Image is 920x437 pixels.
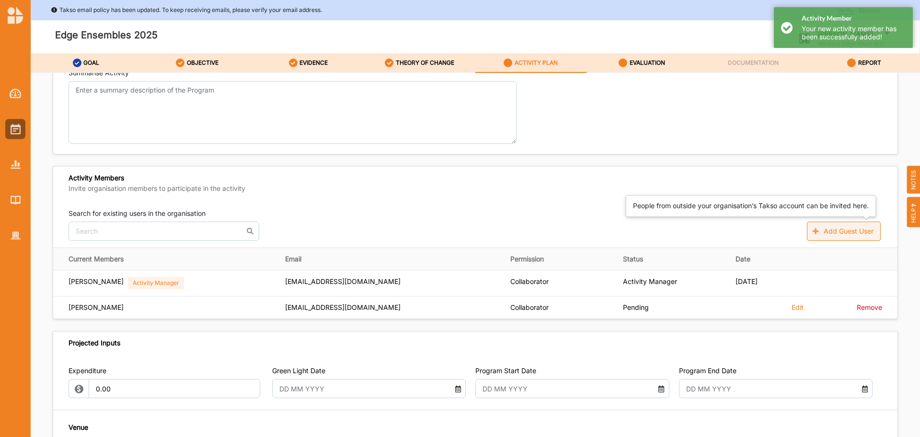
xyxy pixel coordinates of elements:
div: [EMAIL_ADDRESS][DOMAIN_NAME] [285,303,497,312]
input: Search [69,222,259,241]
img: Organisation [11,232,21,240]
div: Takso email policy has been updated. To keep receiving emails, please verify your email address. [51,5,322,15]
div: [EMAIL_ADDRESS][DOMAIN_NAME] [285,277,497,286]
label: ACTIVITY PLAN [515,59,558,67]
th: Status [616,248,729,270]
th: Date [729,248,785,270]
label: Venue [69,422,88,432]
div: Collaborator [510,303,609,312]
div: [DATE] [736,277,778,286]
label: DOCUMENTATION [728,59,779,67]
label: EVIDENCE [299,59,328,67]
label: Invite organisation members to participate in the activity [69,184,245,193]
input: DD MM YYYY [274,379,448,398]
img: Dashboard [10,89,22,98]
th: Email [278,248,504,270]
img: Activities [11,124,21,134]
div: Activity Members [69,174,245,194]
input: DD MM YYYY [681,379,855,398]
th: Current Members [53,248,278,270]
input: DD MM YYYY [478,379,652,398]
h4: Activity Member [802,14,906,23]
div: People from outside your organisation’s Takso account can be invited here. [633,201,869,211]
img: Library [11,196,21,204]
div: Summarise Activity [69,68,129,78]
label: Edge Ensembles 2025 [55,27,158,43]
div: Projected Inputs [69,339,120,347]
div: Collaborator [510,277,609,286]
label: GOAL [83,59,99,67]
th: Permission [504,248,616,270]
label: Expenditure [69,366,263,376]
a: Organisation [5,225,25,246]
label: Edit [792,303,804,312]
a: Library [5,190,25,210]
label: OBJECTIVE [187,59,218,67]
label: Green Light Date [272,366,325,376]
a: Dashboard [5,83,25,104]
div: Activity Manager [128,277,184,289]
label: REPORT [858,59,881,67]
button: Add Guest User [807,222,881,241]
div: [PERSON_NAME] [69,303,124,312]
label: EVALUATION [630,59,665,67]
a: Activities [5,119,25,139]
label: THEORY OF CHANGE [396,59,454,67]
div: [PERSON_NAME] [69,277,124,289]
div: Activity Manager [623,277,722,286]
label: Program Start Date [475,366,536,376]
label: Search for existing users in the organisation [69,209,206,218]
div: Your new activity member has been successfully added! [802,25,906,41]
img: logo [8,7,23,24]
label: Program End Date [679,366,736,376]
a: Reports [5,154,25,175]
div: Pending [623,303,722,312]
img: Reports [11,160,21,168]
